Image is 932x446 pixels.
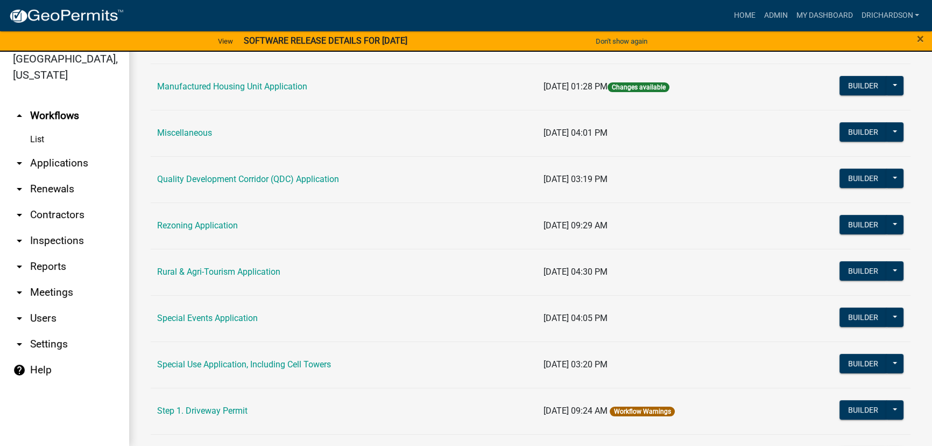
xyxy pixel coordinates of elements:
i: arrow_drop_down [13,234,26,247]
i: arrow_drop_up [13,109,26,122]
button: Builder [839,354,887,373]
a: Admin [759,5,792,26]
i: arrow_drop_down [13,312,26,325]
strong: SOFTWARE RELEASE DETAILS FOR [DATE] [244,36,407,46]
a: Manufactured Housing Unit Application [157,81,307,92]
a: Home [729,5,759,26]
span: [DATE] 03:20 PM [543,359,608,370]
span: [DATE] 01:28 PM [543,81,608,92]
span: [DATE] 03:19 PM [543,174,608,184]
span: [DATE] 04:05 PM [543,313,608,323]
a: Rezoning Application [157,220,238,231]
i: arrow_drop_down [13,260,26,273]
button: Builder [839,169,887,188]
a: Special Use Application, Including Cell Towers [157,359,331,370]
button: Close [917,32,924,45]
button: Builder [839,400,887,420]
span: [DATE] 04:30 PM [543,267,608,277]
i: arrow_drop_down [13,286,26,299]
span: [DATE] 04:01 PM [543,128,608,138]
a: Special Events Application [157,313,258,323]
button: Builder [839,261,887,281]
button: Builder [839,122,887,142]
a: Rural & Agri-Tourism Application [157,267,280,277]
button: Builder [839,215,887,234]
i: arrow_drop_down [13,183,26,196]
a: View [214,32,237,50]
a: Miscellaneous [157,128,212,138]
a: Step 1. Driveway Permit [157,406,248,416]
span: × [917,31,924,46]
i: arrow_drop_down [13,157,26,170]
button: Don't show again [591,32,652,50]
span: [DATE] 09:29 AM [543,220,608,231]
i: help [13,364,26,377]
a: My Dashboard [792,5,857,26]
button: Builder [839,308,887,327]
a: Workflow Warnings [613,408,670,415]
span: Changes available [608,82,669,92]
a: Quality Development Corridor (QDC) Application [157,174,339,184]
i: arrow_drop_down [13,338,26,351]
i: arrow_drop_down [13,208,26,221]
button: Builder [839,76,887,95]
span: [DATE] 09:24 AM [543,406,608,416]
a: drichardson [857,5,923,26]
